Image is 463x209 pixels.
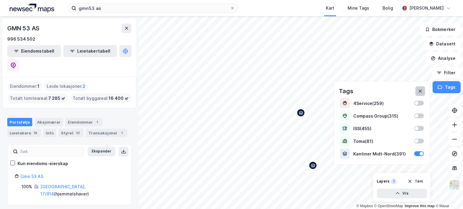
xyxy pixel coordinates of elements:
div: Layers [377,179,389,184]
div: 100% [21,183,32,190]
div: Toma ( 81 ) [353,139,411,144]
button: Datasett [424,38,461,50]
div: 16 [32,130,39,136]
button: Leietakertabell [63,45,117,57]
div: Totalt byggareal : [70,94,131,103]
div: Leide lokasjoner : [44,81,88,91]
img: Z [449,179,460,191]
div: Styret [58,129,83,137]
div: ( hjemmelshaver ) [40,183,124,198]
div: Kontrollprogram for chat [433,180,463,209]
input: Søk på adresse, matrikkel, gårdeiere, leietakere eller personer [76,4,230,13]
a: Mapbox [356,204,373,208]
button: Tags [433,81,461,93]
div: Tags [339,86,353,96]
div: 1 [94,119,100,125]
button: Vis [377,189,427,198]
img: logo.a4113a55bc3d86da70a041830d287a7e.svg [10,4,54,13]
div: Kun eiendoms-eierskap [17,160,68,167]
div: Mine Tags [348,5,369,12]
input: Søk [18,147,84,156]
div: Eiendommer : [8,81,42,91]
div: ISS ( 455 ) [353,126,411,131]
div: Map marker [308,161,317,170]
a: Improve this map [405,204,435,208]
div: Bolig [383,5,393,12]
div: 1 [119,130,125,136]
button: Ekspander [88,147,115,156]
a: OpenStreetMap [374,204,403,208]
div: [PERSON_NAME] [409,5,444,12]
div: 4Service ( 259 ) [353,101,411,106]
button: Tøm [404,177,427,186]
div: Aksjonærer [35,118,63,126]
span: 1 [37,83,39,90]
div: Totalt tomteareal : [8,94,68,103]
iframe: Chat Widget [433,180,463,209]
div: 10 [75,130,81,136]
button: Bokmerker [420,23,461,35]
button: Analyse [426,52,461,64]
a: Gmn 53 AS [20,174,43,179]
div: Compass Group ( 315 ) [353,113,411,118]
div: Leietakere [7,129,41,137]
div: Kart [326,5,334,12]
div: Transaksjoner [86,129,127,137]
div: GMN 53 AS [7,23,41,33]
div: Map marker [296,108,305,117]
div: Kantiner Midt-Nord ( 391 ) [353,151,411,156]
span: 2 [83,83,85,90]
span: 16 400 ㎡ [109,95,129,102]
div: 996 534 502 [7,35,35,43]
div: Portefølje [7,118,32,126]
button: Eiendomstabell [7,45,61,57]
button: Filter [432,67,461,79]
span: 7 285 ㎡ [48,95,65,102]
div: 1 [391,178,397,184]
div: Eiendommer [65,118,102,126]
a: [GEOGRAPHIC_DATA], 17/914 [40,184,86,196]
div: Info [43,129,56,137]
